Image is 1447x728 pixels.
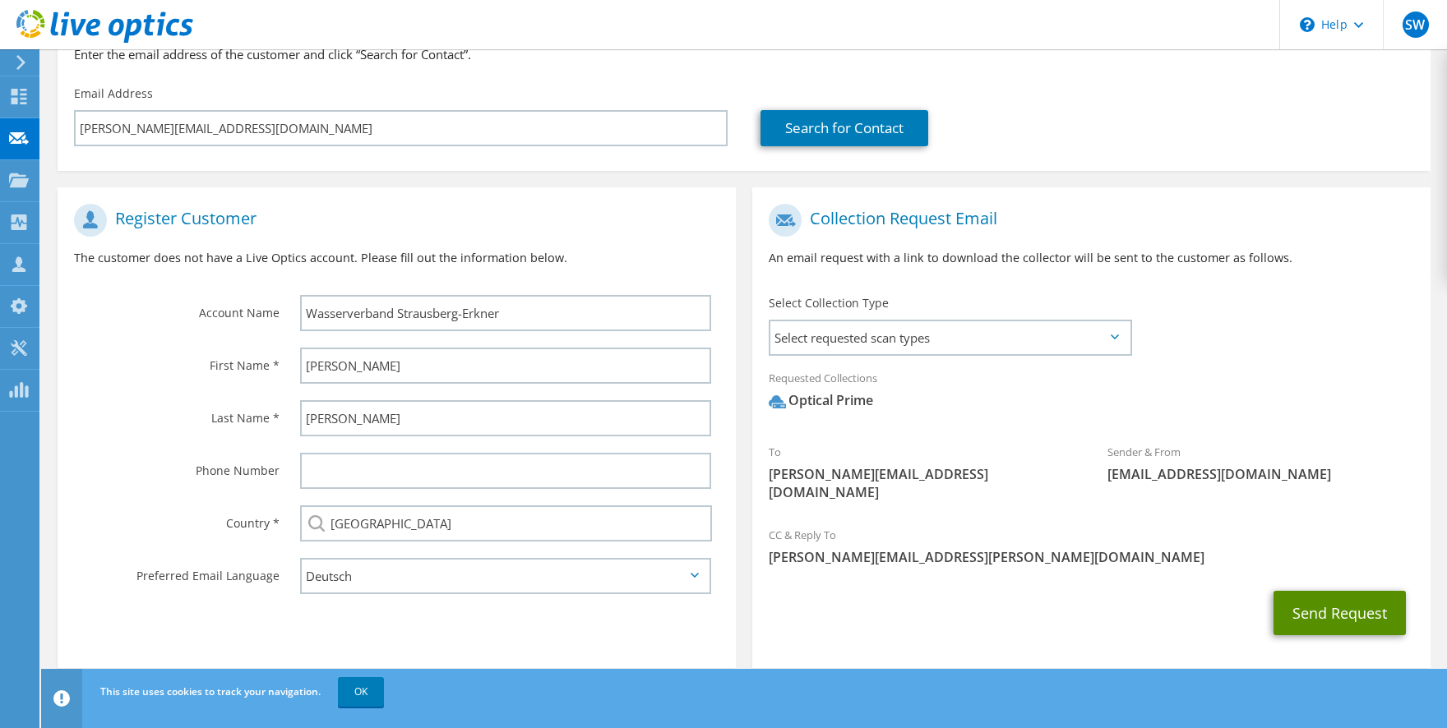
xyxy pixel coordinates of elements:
[74,505,280,532] label: Country *
[74,348,280,374] label: First Name *
[74,249,719,267] p: The customer does not have a Live Optics account. Please fill out the information below.
[1274,591,1406,635] button: Send Request
[752,435,1091,509] div: To
[769,249,1414,267] p: An email request with a link to download the collector will be sent to the customer as follows.
[770,321,1130,354] span: Select requested scan types
[769,204,1406,237] h1: Collection Request Email
[338,677,384,707] a: OK
[74,85,153,102] label: Email Address
[74,45,1414,63] h3: Enter the email address of the customer and click “Search for Contact”.
[74,400,280,426] label: Last Name *
[769,391,873,410] div: Optical Prime
[769,465,1075,501] span: [PERSON_NAME][EMAIL_ADDRESS][DOMAIN_NAME]
[1300,17,1315,32] svg: \n
[100,684,321,698] span: This site uses cookies to track your navigation.
[1403,12,1429,38] span: SW
[760,110,928,146] a: Search for Contact
[769,548,1414,566] span: [PERSON_NAME][EMAIL_ADDRESS][PERSON_NAME][DOMAIN_NAME]
[74,295,280,321] label: Account Name
[74,453,280,479] label: Phone Number
[1107,465,1413,483] span: [EMAIL_ADDRESS][DOMAIN_NAME]
[74,558,280,584] label: Preferred Email Language
[1091,435,1430,491] div: Sender & From
[752,518,1431,574] div: CC & Reply To
[74,204,711,237] h1: Register Customer
[769,295,889,311] label: Select Collection Type
[752,361,1431,426] div: Requested Collections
